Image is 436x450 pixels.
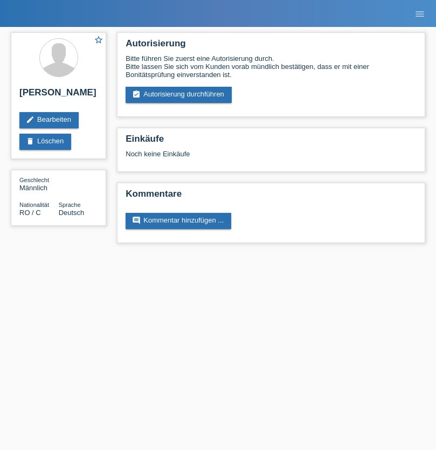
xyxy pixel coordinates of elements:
[59,202,81,208] span: Sprache
[26,137,34,146] i: delete
[132,90,141,99] i: assignment_turned_in
[132,216,141,225] i: comment
[126,134,417,150] h2: Einkäufe
[19,209,41,217] span: Rumänien / C / 01.05.2021
[126,150,417,166] div: Noch keine Einkäufe
[19,112,79,128] a: editBearbeiten
[94,35,103,46] a: star_border
[19,177,49,183] span: Geschlecht
[409,10,431,17] a: menu
[19,202,49,208] span: Nationalität
[126,54,417,79] div: Bitte führen Sie zuerst eine Autorisierung durch. Bitte lassen Sie sich vom Kunden vorab mündlich...
[126,38,417,54] h2: Autorisierung
[126,189,417,205] h2: Kommentare
[414,9,425,19] i: menu
[19,134,71,150] a: deleteLöschen
[59,209,85,217] span: Deutsch
[94,35,103,45] i: star_border
[126,213,231,229] a: commentKommentar hinzufügen ...
[126,87,232,103] a: assignment_turned_inAutorisierung durchführen
[19,176,59,192] div: Männlich
[26,115,34,124] i: edit
[19,87,98,103] h2: [PERSON_NAME]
